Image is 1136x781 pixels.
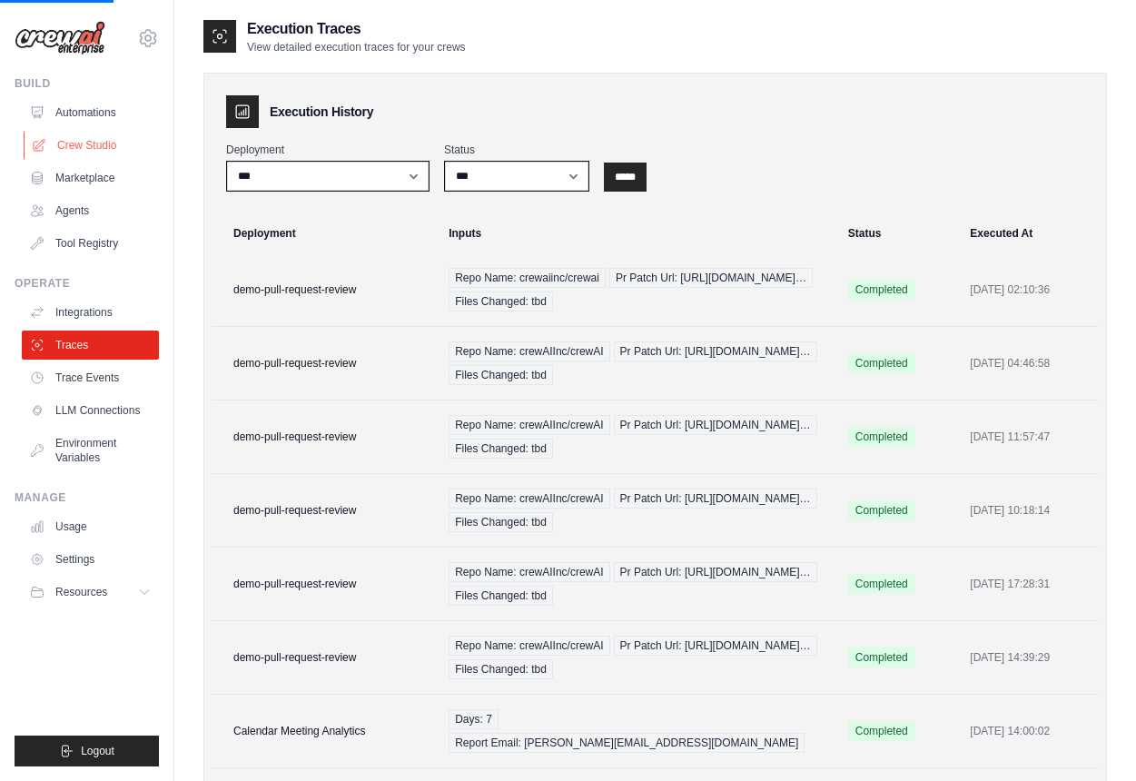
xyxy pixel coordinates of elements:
[81,744,114,758] span: Logout
[438,695,837,768] td: {"days":"7","report_email":"mike@crewai.com"}
[848,500,915,520] span: Completed
[270,103,373,121] h3: Execution History
[614,415,817,435] span: Pr Patch Url: [URL][DOMAIN_NAME]…
[22,396,159,425] a: LLM Connections
[959,400,1099,474] td: [DATE] 11:57:47
[22,545,159,574] a: Settings
[848,721,915,741] span: Completed
[22,429,159,472] a: Environment Variables
[449,512,553,532] span: Files Changed: tbd
[15,736,159,766] button: Logout
[226,143,430,157] label: Deployment
[449,415,609,435] span: Repo Name: crewAIInc/crewAI
[438,253,837,327] td: {"repo_name":"crewaiinc/crewai","pr_patch_url":"https://github.com/crewAIInc/crewAI/pull/3303.pat...
[848,427,915,447] span: Completed
[212,695,438,768] td: Calendar Meeting Analytics
[212,621,438,695] td: demo-pull-request-review
[959,474,1099,548] td: [DATE] 10:18:14
[438,621,837,695] td: {"repo_name":"crewAIInc/crewAI","pr_patch_url":"https://github.com/crewAIInc/crewAI/pull/3295.pat...
[212,474,438,548] td: demo-pull-request-review
[848,648,915,667] span: Completed
[15,76,159,91] div: Build
[959,621,1099,695] td: [DATE] 14:39:29
[449,365,553,385] span: Files Changed: tbd
[22,363,159,392] a: Trace Events
[614,341,817,361] span: Pr Patch Url: [URL][DOMAIN_NAME]…
[247,18,466,40] h2: Execution Traces
[848,280,915,300] span: Completed
[449,489,609,509] span: Repo Name: crewAIInc/crewAI
[22,98,159,127] a: Automations
[15,276,159,291] div: Operate
[438,474,837,548] td: {"repo_name":"crewAIInc/crewAI","pr_patch_url":"https://github.com/crewAIInc/crewAI/pull/3300.pat...
[22,163,159,193] a: Marketplace
[15,490,159,505] div: Manage
[449,268,606,288] span: Repo Name: crewaiinc/crewai
[1045,694,1136,781] iframe: Chat Widget
[212,213,438,253] th: Deployment
[449,659,553,679] span: Files Changed: tbd
[438,213,837,253] th: Inputs
[438,327,837,400] td: {"repo_name":"crewAIInc/crewAI","pr_patch_url":"https://github.com/crewAIInc/crewAI/pull/3303.pat...
[959,327,1099,400] td: [DATE] 04:46:58
[449,562,609,582] span: Repo Name: crewAIInc/crewAI
[959,695,1099,768] td: [DATE] 14:00:02
[449,586,553,606] span: Files Changed: tbd
[22,331,159,360] a: Traces
[449,733,805,753] span: Report Email: [PERSON_NAME][EMAIL_ADDRESS][DOMAIN_NAME]
[449,292,553,311] span: Files Changed: tbd
[449,341,609,361] span: Repo Name: crewAIInc/crewAI
[247,40,466,54] p: View detailed execution traces for your crews
[837,213,960,253] th: Status
[24,131,161,160] a: Crew Studio
[212,400,438,474] td: demo-pull-request-review
[212,253,438,327] td: demo-pull-request-review
[614,636,817,656] span: Pr Patch Url: [URL][DOMAIN_NAME]…
[848,353,915,373] span: Completed
[959,253,1099,327] td: [DATE] 02:10:36
[959,213,1099,253] th: Executed At
[22,298,159,327] a: Integrations
[449,439,553,459] span: Files Changed: tbd
[22,578,159,607] button: Resources
[444,143,589,157] label: Status
[959,548,1099,621] td: [DATE] 17:28:31
[22,196,159,225] a: Agents
[614,562,817,582] span: Pr Patch Url: [URL][DOMAIN_NAME]…
[22,229,159,258] a: Tool Registry
[614,489,817,509] span: Pr Patch Url: [URL][DOMAIN_NAME]…
[212,327,438,400] td: demo-pull-request-review
[438,400,837,474] td: {"repo_name":"crewAIInc/crewAI","pr_patch_url":"https://github.com/crewAIInc/crewAI/pull/3301.pat...
[609,268,813,288] span: Pr Patch Url: [URL][DOMAIN_NAME]…
[449,709,499,729] span: Days: 7
[22,512,159,541] a: Usage
[15,21,105,55] img: Logo
[449,636,609,656] span: Repo Name: crewAIInc/crewAI
[55,585,107,599] span: Resources
[212,548,438,621] td: demo-pull-request-review
[848,574,915,594] span: Completed
[438,548,837,621] td: {"repo_name":"crewAIInc/crewAI","pr_patch_url":"https://github.com/crewAIInc/crewAI/pull/3296.pat...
